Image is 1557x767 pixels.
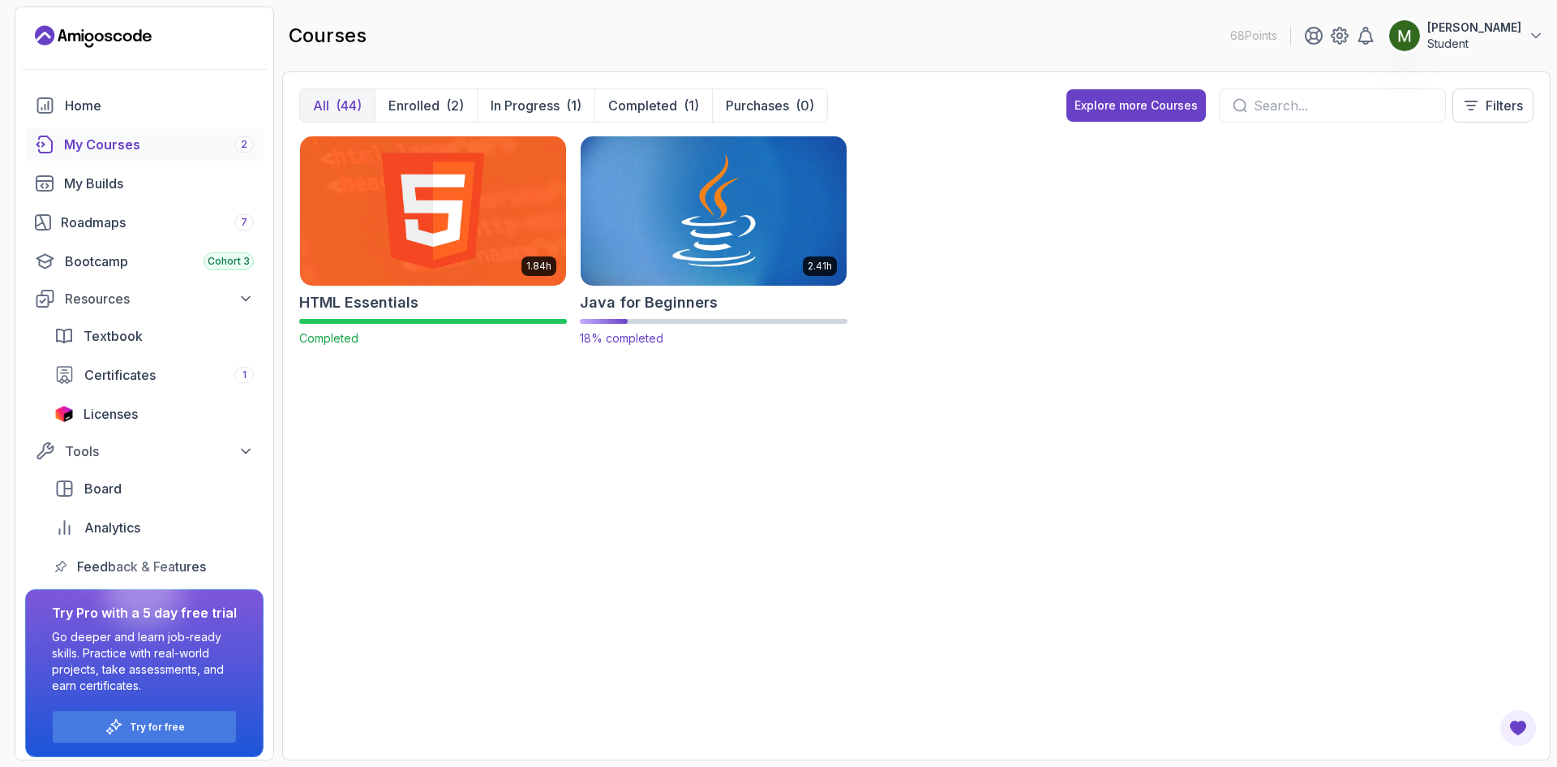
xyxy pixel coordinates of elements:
button: Resources [25,284,264,313]
a: Try for free [130,721,185,734]
div: (2) [446,96,464,115]
p: 1.84h [526,260,551,273]
span: Licenses [84,404,138,424]
p: Student [1427,36,1521,52]
h2: courses [289,23,367,49]
button: In Progress(1) [477,89,594,122]
div: Tools [65,442,254,461]
a: courses [25,128,264,161]
a: Landing page [35,24,152,50]
span: Cohort 3 [208,255,250,268]
div: Explore more Courses [1074,97,1198,114]
a: builds [25,167,264,200]
button: Purchases(0) [712,89,827,122]
img: Java for Beginners card [574,132,853,289]
span: 1 [242,368,247,381]
span: Textbook [84,326,143,346]
div: My Courses [64,135,254,154]
h2: HTML Essentials [299,291,418,314]
button: Open Feedback Button [1499,709,1538,748]
button: All(44) [300,89,375,122]
button: Tools [25,437,264,466]
p: Purchases [726,96,789,115]
p: Filters [1486,96,1523,115]
span: Analytics [84,518,140,537]
div: Roadmaps [61,213,254,232]
button: Filters [1452,88,1533,123]
p: In Progress [491,96,560,115]
img: jetbrains icon [54,406,74,422]
a: analytics [45,511,264,544]
div: (0) [796,96,814,115]
div: (1) [566,96,581,115]
span: Board [84,479,122,498]
span: Feedback & Features [77,557,206,576]
h2: Java for Beginners [580,291,718,314]
img: HTML Essentials card [300,136,566,286]
div: (1) [684,96,699,115]
span: 18% completed [580,331,663,345]
a: feedback [45,550,264,583]
button: Explore more Courses [1066,89,1206,122]
p: All [313,96,329,115]
p: 68 Points [1230,28,1277,44]
span: 2 [241,138,247,151]
a: licenses [45,398,264,430]
button: user profile image[PERSON_NAME]Student [1388,19,1544,52]
div: Resources [65,289,254,308]
div: Bootcamp [65,252,254,271]
div: (44) [336,96,362,115]
p: Completed [608,96,677,115]
a: certificates [45,359,264,391]
button: Enrolled(2) [375,89,477,122]
span: Completed [299,331,358,345]
a: board [45,472,264,505]
span: Certificates [84,365,156,385]
a: bootcamp [25,245,264,278]
div: Home [65,96,254,115]
span: 7 [241,216,247,229]
a: home [25,89,264,122]
button: Completed(1) [594,89,712,122]
div: My Builds [64,174,254,193]
a: roadmaps [25,206,264,239]
p: Enrolled [388,96,440,115]
a: textbook [45,320,264,352]
p: 2.41h [808,260,832,273]
button: Try for free [52,710,237,743]
img: user profile image [1389,20,1420,51]
input: Search... [1254,96,1432,115]
p: [PERSON_NAME] [1427,19,1521,36]
p: Go deeper and learn job-ready skills. Practice with real-world projects, take assessments, and ea... [52,629,237,694]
